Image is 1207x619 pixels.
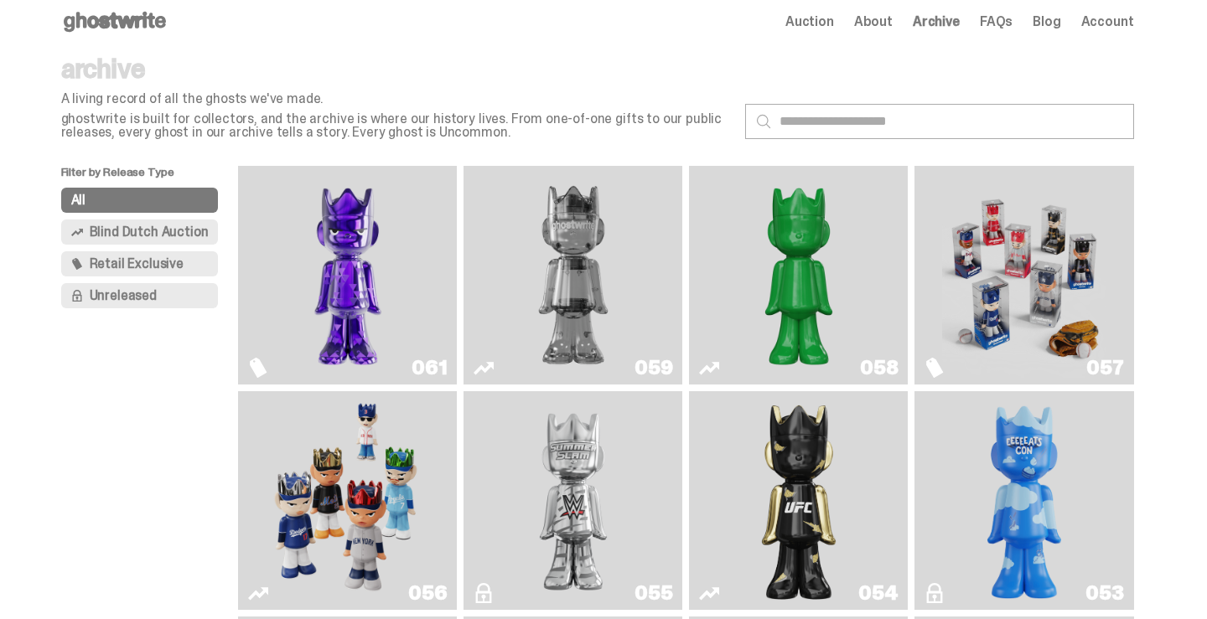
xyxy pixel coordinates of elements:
img: Two [491,173,655,378]
a: Auction [785,15,834,28]
button: Retail Exclusive [61,251,219,276]
div: 056 [408,583,447,603]
a: Game Face (2025) [248,398,447,603]
a: Archive [913,15,960,28]
img: ghooooost [980,398,1069,603]
a: FAQs [980,15,1013,28]
a: Schrödinger's ghost: Sunday Green [699,173,898,378]
button: Unreleased [61,283,219,308]
p: ghostwrite is built for collectors, and the archive is where our history lives. From one-of-one g... [61,112,732,139]
a: Account [1081,15,1134,28]
img: Game Face (2025) [266,398,430,603]
p: A living record of all the ghosts we've made. [61,92,732,106]
span: All [71,193,86,207]
button: All [61,188,219,213]
a: Fantasy [248,173,447,378]
img: Game Face (2025) [942,173,1106,378]
a: Blog [1033,15,1060,28]
a: Ruby [699,398,898,603]
img: I Was There SummerSlam [491,398,655,603]
div: 055 [635,583,672,603]
div: 057 [1086,358,1123,378]
div: 061 [412,358,447,378]
button: Blind Dutch Auction [61,219,219,245]
a: I Was There SummerSlam [474,398,672,603]
div: 058 [860,358,898,378]
span: Unreleased [90,289,157,302]
p: archive [61,55,732,82]
span: Retail Exclusive [90,257,184,271]
a: ghooooost [925,398,1123,603]
div: 053 [1085,583,1123,603]
p: Filter by Release Type [61,166,239,188]
img: Ruby [754,398,843,603]
div: 054 [858,583,898,603]
div: 059 [635,358,672,378]
a: Game Face (2025) [925,173,1123,378]
a: Two [474,173,672,378]
img: Schrödinger's ghost: Sunday Green [717,173,881,378]
a: About [854,15,893,28]
span: Blind Dutch Auction [90,225,209,239]
img: Fantasy [266,173,430,378]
